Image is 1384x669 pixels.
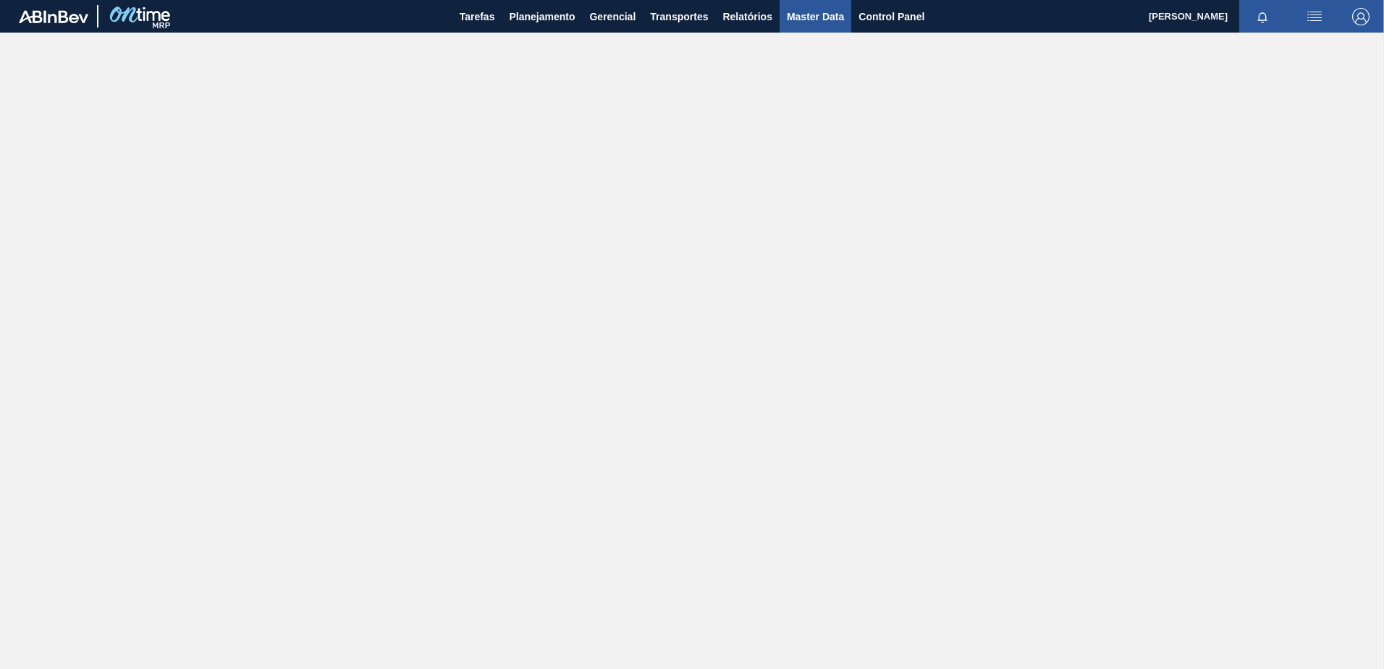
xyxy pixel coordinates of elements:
[589,8,636,25] span: Gerencial
[509,8,575,25] span: Planejamento
[1239,7,1286,27] button: Notificações
[858,8,924,25] span: Control Panel
[460,8,495,25] span: Tarefas
[1352,8,1370,25] img: Logout
[722,8,772,25] span: Relatórios
[787,8,844,25] span: Master Data
[650,8,708,25] span: Transportes
[1306,8,1323,25] img: userActions
[19,10,88,23] img: TNhmsLtSVTkK8tSr43FrP2fwEKptu5GPRR3wAAAABJRU5ErkJggg==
